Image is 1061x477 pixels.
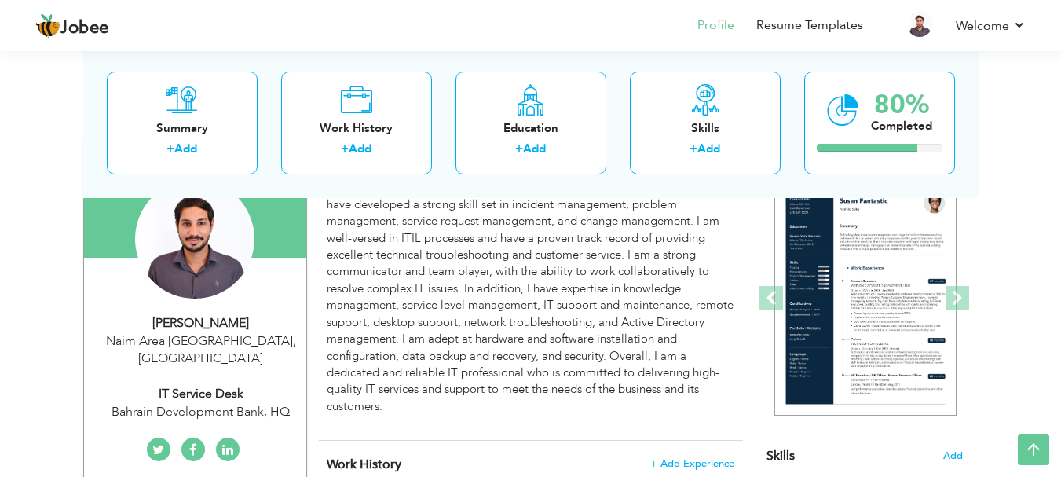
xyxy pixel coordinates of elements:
img: jobee.io [35,13,60,39]
span: Jobee [60,20,109,37]
a: Add [697,141,720,156]
div: [PERSON_NAME] [96,314,306,332]
label: + [166,141,174,157]
a: Add [523,141,546,156]
span: , [293,332,296,350]
span: Skills [766,447,795,464]
a: Welcome [956,17,1026,35]
div: Naim Area [GEOGRAPHIC_DATA] [GEOGRAPHIC_DATA] [96,332,306,369]
label: + [690,141,697,157]
label: + [515,141,523,157]
a: Add [174,141,197,156]
div: IT Service Desk [96,385,306,403]
a: Profile [697,17,734,35]
a: Jobee [35,13,109,39]
div: Skills [642,119,768,136]
img: Muhammad Umar [135,179,254,299]
div: Bahrain Development Bank, HQ [96,403,306,421]
span: Work History [327,456,401,473]
a: Resume Templates [756,17,863,35]
div: Completed [871,117,932,134]
span: Add [943,449,963,464]
div: 80% [871,91,932,117]
span: + Add Experience [650,458,734,469]
h4: This helps to show the companies you have worked for. [327,457,734,472]
a: Add [349,141,371,156]
div: Work History [294,119,419,136]
img: Profile Img [907,12,932,37]
p: As an experienced IT Service Desk professional with 6 years of experience, I have developed a str... [327,179,734,415]
div: Summary [119,119,245,136]
label: + [341,141,349,157]
div: Education [468,119,594,136]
